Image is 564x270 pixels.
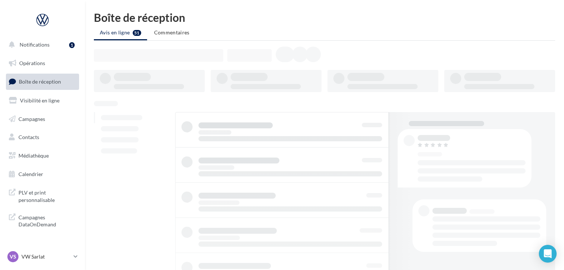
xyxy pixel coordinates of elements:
span: Contacts [18,134,39,140]
a: Opérations [4,55,81,71]
span: Commentaires [154,29,190,36]
div: Boîte de réception [94,12,555,23]
span: Campagnes [18,115,45,122]
a: Contacts [4,129,81,145]
span: Médiathèque [18,152,49,159]
button: Notifications 1 [4,37,78,53]
a: Calendrier [4,166,81,182]
span: Opérations [19,60,45,66]
a: VS VW Sarlat [6,250,79,264]
span: Campagnes DataOnDemand [18,212,76,228]
span: Visibilité en ligne [20,97,60,104]
span: VS [10,253,16,260]
a: Campagnes DataOnDemand [4,209,81,231]
a: Boîte de réception [4,74,81,90]
div: Open Intercom Messenger [539,245,557,263]
span: PLV et print personnalisable [18,188,76,203]
a: PLV et print personnalisable [4,185,81,206]
span: Boîte de réception [19,78,61,85]
span: Calendrier [18,171,43,177]
a: Campagnes [4,111,81,127]
a: Médiathèque [4,148,81,163]
span: Notifications [20,41,50,48]
a: Visibilité en ligne [4,93,81,108]
div: 1 [69,42,75,48]
p: VW Sarlat [21,253,71,260]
